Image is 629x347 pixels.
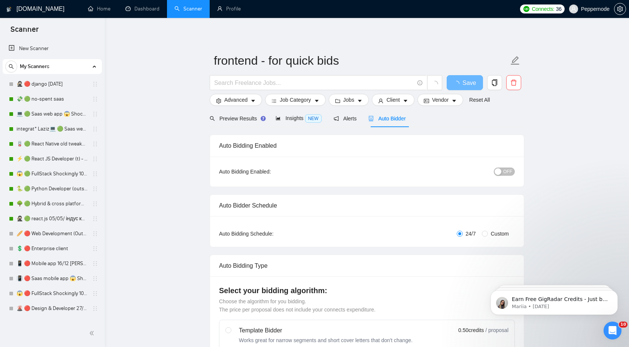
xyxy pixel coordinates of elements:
button: Save [447,75,483,90]
button: barsJob Categorycaret-down [265,94,325,106]
span: Save [462,78,476,87]
span: 10 [619,322,628,328]
input: Search Freelance Jobs... [214,78,414,87]
a: Reset All [469,96,490,104]
button: setting [614,3,626,15]
button: folderJobscaret-down [329,94,369,106]
a: homeHome [88,6,110,12]
span: area-chart [276,116,281,121]
a: ⚡ 🟢 React JS Developer (t) - short 24/03 [16,151,88,166]
div: Auto Bidding Type [219,255,515,276]
input: Scanner name... [214,51,509,70]
span: Alerts [334,116,357,122]
span: caret-down [357,98,362,104]
div: Tooltip anchor [260,115,267,122]
a: 🌋 🔴 Design & Developer 27/01 Illia profile [16,301,88,316]
button: delete [506,75,521,90]
span: holder [92,261,98,267]
span: Auto Bidder [368,116,405,122]
span: 0.50 credits [458,326,484,334]
span: user [378,98,383,104]
a: 💻 🟢 Saas web app 😱 Shockingly 27/11 [16,107,88,122]
span: holder [92,305,98,311]
span: 36 [556,5,562,13]
a: [vymir] 🥷🏻 react.js [16,316,88,331]
span: Advanced [224,96,247,104]
span: Custom [488,230,512,238]
span: Job Category [280,96,311,104]
span: idcard [424,98,429,104]
iframe: Intercom notifications message [479,274,629,327]
a: 🥷🏻 🔴 django [DATE] [16,77,88,92]
h4: Select your bidding algorithm: [219,285,515,296]
div: Auto Bidding Enabled: [219,168,317,176]
iframe: Intercom live chat [604,322,622,340]
span: holder [92,111,98,117]
span: edit [510,56,520,65]
div: Template Bidder [239,326,413,335]
span: delete [507,79,521,86]
span: Scanner [4,24,45,40]
span: loading [431,81,438,87]
span: OFF [503,168,512,176]
span: loading [453,81,462,87]
span: NEW [305,114,322,123]
span: Choose the algorithm for you bidding. The price per proposal does not include your connects expen... [219,298,376,313]
span: search [6,64,17,69]
span: 24/7 [463,230,479,238]
a: 💲 🔴 Enterprise client [16,241,88,256]
span: bars [271,98,277,104]
button: search [5,61,17,73]
span: Preview Results [210,116,264,122]
img: upwork-logo.png [523,6,529,12]
button: copy [487,75,502,90]
span: holder [92,291,98,297]
span: Jobs [343,96,355,104]
span: caret-down [250,98,256,104]
span: holder [92,231,98,237]
button: idcardVendorcaret-down [417,94,463,106]
span: Connects: [532,5,554,13]
img: logo [6,3,12,15]
span: Vendor [432,96,449,104]
span: Insights [276,115,321,121]
span: My Scanners [20,59,49,74]
a: 🪫 🟢 React Native old tweaked 05.05 індус копі [16,136,88,151]
span: / proposal [486,326,508,334]
div: Auto Bidding Enabled [219,135,515,156]
span: holder [92,276,98,282]
span: caret-down [403,98,408,104]
span: notification [334,116,339,121]
div: Auto Bidder Schedule [219,195,515,216]
a: integrat* Laziz💻 🟢 Saas web app 😱 Shockingly 27/11 [16,122,88,136]
span: caret-down [314,98,319,104]
span: copy [487,79,502,86]
a: setting [614,6,626,12]
a: 🥖 🔴 Web Development (Outsource) [16,226,88,241]
span: holder [92,126,98,132]
a: 😱 🔴 FullStack Shockingly 10/01 V2 [16,286,88,301]
span: info-circle [417,80,422,85]
span: Client [386,96,400,104]
span: holder [92,96,98,102]
span: setting [216,98,221,104]
a: dashboardDashboard [125,6,159,12]
span: caret-down [452,98,457,104]
span: holder [92,141,98,147]
a: searchScanner [174,6,202,12]
a: 📳 🔴 Saas mobile app 😱 Shockingly 10/01 [16,271,88,286]
span: folder [335,98,340,104]
div: Works great for narrow segments and short cover letters that don't change. [239,337,413,344]
a: userProfile [217,6,241,12]
a: 😱 🟢 FullStack Shockingly 10/01 [16,166,88,181]
span: holder [92,246,98,252]
span: robot [368,116,374,121]
span: holder [92,216,98,222]
a: 🐍 🟢 Python Developer (outstaff) [16,181,88,196]
span: double-left [89,329,97,337]
button: userClientcaret-down [372,94,414,106]
div: Auto Bidding Schedule: [219,230,317,238]
span: holder [92,186,98,192]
